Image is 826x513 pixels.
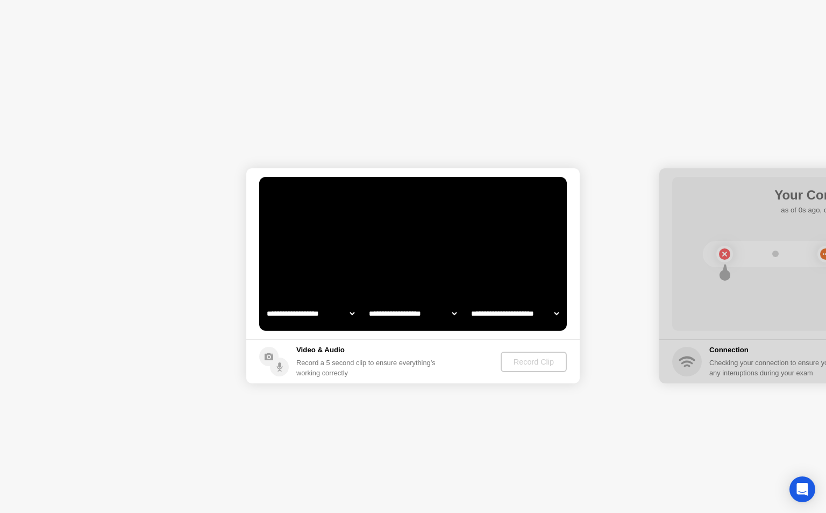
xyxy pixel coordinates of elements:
[296,345,440,355] h5: Video & Audio
[296,358,440,378] div: Record a 5 second clip to ensure everything’s working correctly
[265,303,357,324] select: Available cameras
[505,358,562,366] div: Record Clip
[501,352,567,372] button: Record Clip
[789,476,815,502] div: Open Intercom Messenger
[469,303,561,324] select: Available microphones
[367,303,459,324] select: Available speakers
